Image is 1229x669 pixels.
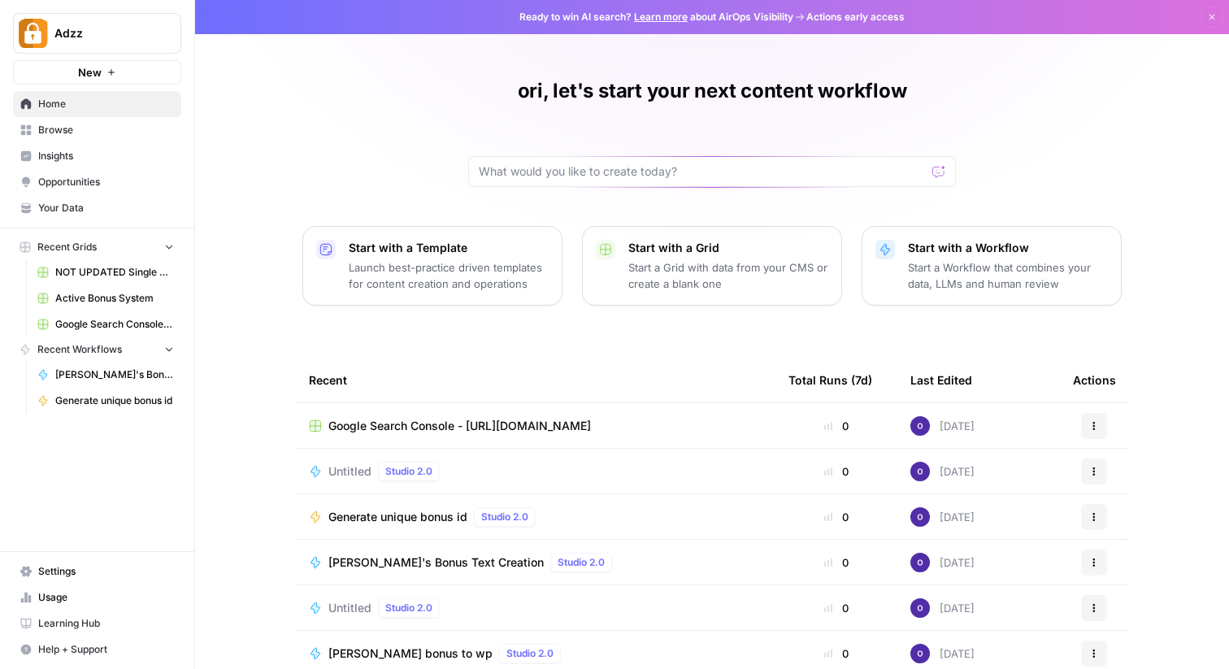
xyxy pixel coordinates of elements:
[55,291,174,306] span: Active Bonus System
[54,25,153,41] span: Adzz
[479,163,926,180] input: What would you like to create today?
[55,393,174,408] span: Generate unique bonus id
[910,416,975,436] div: [DATE]
[13,636,181,662] button: Help + Support
[309,358,762,402] div: Recent
[38,564,174,579] span: Settings
[38,97,174,111] span: Home
[19,19,48,48] img: Adzz Logo
[38,642,174,657] span: Help + Support
[788,418,884,434] div: 0
[328,554,544,571] span: [PERSON_NAME]'s Bonus Text Creation
[788,358,872,402] div: Total Runs (7d)
[506,646,554,661] span: Studio 2.0
[309,418,762,434] a: Google Search Console - [URL][DOMAIN_NAME]
[910,416,930,436] img: c47u9ku7g2b7umnumlgy64eel5a2
[349,240,549,256] p: Start with a Template
[13,13,181,54] button: Workspace: Adzz
[910,644,930,663] img: c47u9ku7g2b7umnumlgy64eel5a2
[13,235,181,259] button: Recent Grids
[481,510,528,524] span: Studio 2.0
[519,10,793,24] span: Ready to win AI search? about AirOps Visibility
[349,259,549,292] p: Launch best-practice driven templates for content creation and operations
[518,78,907,104] h1: ori, let's start your next content workflow
[30,362,181,388] a: [PERSON_NAME]'s Bonus Text Creation ARABIC
[910,598,930,618] img: c47u9ku7g2b7umnumlgy64eel5a2
[38,616,174,631] span: Learning Hub
[38,590,174,605] span: Usage
[910,507,975,527] div: [DATE]
[385,464,432,479] span: Studio 2.0
[788,509,884,525] div: 0
[13,117,181,143] a: Browse
[910,644,975,663] div: [DATE]
[30,311,181,337] a: Google Search Console - [URL][DOMAIN_NAME]
[788,463,884,480] div: 0
[30,259,181,285] a: NOT UPDATED Single Bonus Creation
[862,226,1122,306] button: Start with a WorkflowStart a Workflow that combines your data, LLMs and human review
[910,507,930,527] img: c47u9ku7g2b7umnumlgy64eel5a2
[910,598,975,618] div: [DATE]
[806,10,905,24] span: Actions early access
[13,610,181,636] a: Learning Hub
[13,558,181,584] a: Settings
[910,358,972,402] div: Last Edited
[38,175,174,189] span: Opportunities
[558,555,605,570] span: Studio 2.0
[328,463,371,480] span: Untitled
[55,265,174,280] span: NOT UPDATED Single Bonus Creation
[634,11,688,23] a: Learn more
[788,645,884,662] div: 0
[38,123,174,137] span: Browse
[37,240,97,254] span: Recent Grids
[38,149,174,163] span: Insights
[582,226,842,306] button: Start with a GridStart a Grid with data from your CMS or create a blank one
[78,64,102,80] span: New
[908,259,1108,292] p: Start a Workflow that combines your data, LLMs and human review
[385,601,432,615] span: Studio 2.0
[30,388,181,414] a: Generate unique bonus id
[910,462,930,481] img: c47u9ku7g2b7umnumlgy64eel5a2
[30,285,181,311] a: Active Bonus System
[788,600,884,616] div: 0
[910,553,930,572] img: c47u9ku7g2b7umnumlgy64eel5a2
[37,342,122,357] span: Recent Workflows
[309,598,762,618] a: UntitledStudio 2.0
[309,553,762,572] a: [PERSON_NAME]'s Bonus Text CreationStudio 2.0
[302,226,562,306] button: Start with a TemplateLaunch best-practice driven templates for content creation and operations
[908,240,1108,256] p: Start with a Workflow
[13,195,181,221] a: Your Data
[328,600,371,616] span: Untitled
[628,259,828,292] p: Start a Grid with data from your CMS or create a blank one
[13,584,181,610] a: Usage
[1073,358,1116,402] div: Actions
[628,240,828,256] p: Start with a Grid
[309,644,762,663] a: [PERSON_NAME] bonus to wpStudio 2.0
[910,553,975,572] div: [DATE]
[55,367,174,382] span: [PERSON_NAME]'s Bonus Text Creation ARABIC
[13,169,181,195] a: Opportunities
[55,317,174,332] span: Google Search Console - [URL][DOMAIN_NAME]
[13,91,181,117] a: Home
[788,554,884,571] div: 0
[328,645,493,662] span: [PERSON_NAME] bonus to wp
[910,462,975,481] div: [DATE]
[13,143,181,169] a: Insights
[13,337,181,362] button: Recent Workflows
[328,509,467,525] span: Generate unique bonus id
[38,201,174,215] span: Your Data
[13,60,181,85] button: New
[328,418,591,434] span: Google Search Console - [URL][DOMAIN_NAME]
[309,462,762,481] a: UntitledStudio 2.0
[309,507,762,527] a: Generate unique bonus idStudio 2.0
